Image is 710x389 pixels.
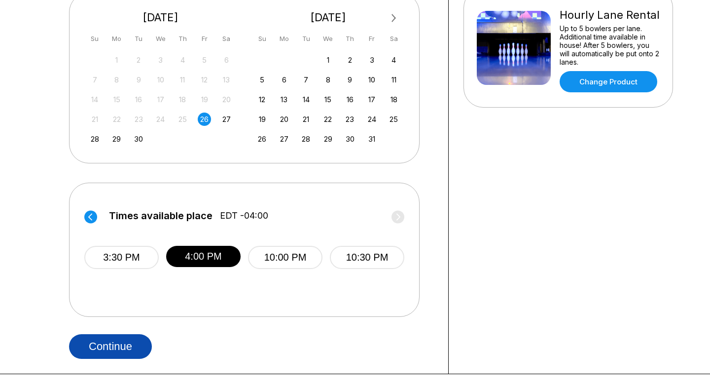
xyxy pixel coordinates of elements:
div: Not available Wednesday, September 3rd, 2025 [154,53,167,67]
div: We [321,32,335,45]
div: Not available Monday, September 8th, 2025 [110,73,123,86]
div: Choose Wednesday, October 8th, 2025 [321,73,335,86]
button: Continue [69,334,152,359]
div: Not available Friday, September 5th, 2025 [198,53,211,67]
div: month 2025-10 [254,52,402,146]
div: Mo [110,32,123,45]
div: Not available Wednesday, September 17th, 2025 [154,93,167,106]
div: Choose Wednesday, October 15th, 2025 [321,93,335,106]
div: Choose Sunday, October 5th, 2025 [255,73,269,86]
div: Choose Sunday, October 26th, 2025 [255,132,269,146]
span: EDT -04:00 [220,210,268,221]
span: Times available place [109,210,213,221]
div: Choose Thursday, October 2nd, 2025 [343,53,356,67]
div: Up to 5 bowlers per lane. Additional time available in house! After 5 bowlers, you will automatic... [560,24,660,66]
div: Not available Friday, September 19th, 2025 [198,93,211,106]
div: Choose Saturday, September 27th, 2025 [220,113,233,126]
div: Choose Friday, September 26th, 2025 [198,113,211,126]
div: Choose Wednesday, October 29th, 2025 [321,132,335,146]
div: Not available Tuesday, September 16th, 2025 [132,93,145,106]
div: Not available Tuesday, September 23rd, 2025 [132,113,145,126]
div: Choose Monday, October 13th, 2025 [278,93,291,106]
div: Choose Monday, October 27th, 2025 [278,132,291,146]
div: Choose Friday, October 10th, 2025 [365,73,379,86]
div: Fr [198,32,211,45]
div: Choose Tuesday, October 14th, 2025 [299,93,313,106]
div: Not available Friday, September 12th, 2025 [198,73,211,86]
div: month 2025-09 [87,52,235,146]
div: Choose Thursday, October 23rd, 2025 [343,113,356,126]
div: Not available Thursday, September 11th, 2025 [176,73,189,86]
div: Choose Monday, September 29th, 2025 [110,132,123,146]
div: Choose Tuesday, October 28th, 2025 [299,132,313,146]
div: Choose Friday, October 17th, 2025 [365,93,379,106]
div: Choose Friday, October 24th, 2025 [365,113,379,126]
div: Not available Saturday, September 13th, 2025 [220,73,233,86]
button: 10:30 PM [330,246,404,269]
div: Tu [299,32,313,45]
div: Th [343,32,356,45]
div: Not available Saturday, September 20th, 2025 [220,93,233,106]
div: Choose Wednesday, October 22nd, 2025 [321,113,335,126]
div: Choose Thursday, October 9th, 2025 [343,73,356,86]
div: Choose Saturday, October 11th, 2025 [387,73,400,86]
div: Choose Sunday, October 19th, 2025 [255,113,269,126]
div: Choose Saturday, October 25th, 2025 [387,113,400,126]
img: Hourly Lane Rental [477,11,551,85]
div: We [154,32,167,45]
div: Choose Thursday, October 16th, 2025 [343,93,356,106]
div: Not available Saturday, September 6th, 2025 [220,53,233,67]
div: Not available Monday, September 22nd, 2025 [110,113,123,126]
a: Change Product [560,71,657,92]
div: Su [88,32,102,45]
button: Next Month [386,10,402,26]
div: Su [255,32,269,45]
div: Not available Monday, September 1st, 2025 [110,53,123,67]
div: Sa [220,32,233,45]
div: Choose Monday, October 6th, 2025 [278,73,291,86]
div: Not available Sunday, September 21st, 2025 [88,113,102,126]
button: 3:30 PM [84,246,159,269]
div: Fr [365,32,379,45]
div: [DATE] [252,11,405,24]
div: Not available Thursday, September 4th, 2025 [176,53,189,67]
div: Choose Friday, October 31st, 2025 [365,132,379,146]
div: Choose Wednesday, October 1st, 2025 [321,53,335,67]
div: Not available Tuesday, September 2nd, 2025 [132,53,145,67]
div: Choose Saturday, October 18th, 2025 [387,93,400,106]
div: Hourly Lane Rental [560,8,660,22]
div: Choose Saturday, October 4th, 2025 [387,53,400,67]
div: Not available Thursday, September 25th, 2025 [176,113,189,126]
div: Not available Tuesday, September 9th, 2025 [132,73,145,86]
div: Choose Monday, October 20th, 2025 [278,113,291,126]
div: Choose Tuesday, September 30th, 2025 [132,132,145,146]
div: Sa [387,32,400,45]
div: Not available Thursday, September 18th, 2025 [176,93,189,106]
button: 4:00 PM [166,246,241,267]
div: Not available Wednesday, September 10th, 2025 [154,73,167,86]
div: Choose Friday, October 3rd, 2025 [365,53,379,67]
button: 10:00 PM [248,246,322,269]
div: Choose Sunday, September 28th, 2025 [88,132,102,146]
div: Not available Sunday, September 7th, 2025 [88,73,102,86]
div: Choose Sunday, October 12th, 2025 [255,93,269,106]
div: [DATE] [84,11,237,24]
div: Choose Thursday, October 30th, 2025 [343,132,356,146]
div: Not available Wednesday, September 24th, 2025 [154,113,167,126]
div: Not available Monday, September 15th, 2025 [110,93,123,106]
div: Mo [278,32,291,45]
div: Choose Tuesday, October 21st, 2025 [299,113,313,126]
div: Not available Sunday, September 14th, 2025 [88,93,102,106]
div: Choose Tuesday, October 7th, 2025 [299,73,313,86]
div: Tu [132,32,145,45]
div: Th [176,32,189,45]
